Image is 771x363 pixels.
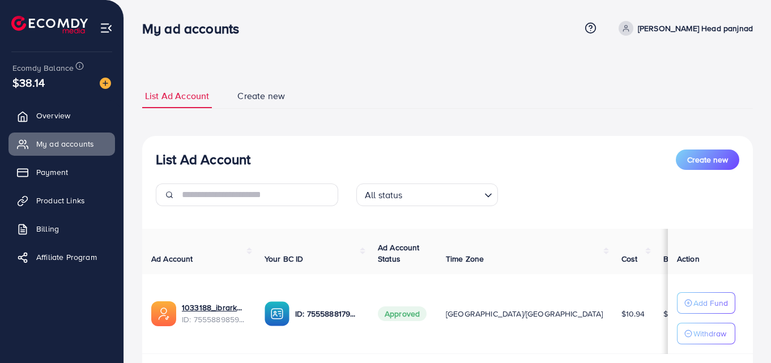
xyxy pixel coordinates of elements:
h3: My ad accounts [142,20,248,37]
button: Create new [676,150,739,170]
span: Create new [687,154,728,165]
span: List Ad Account [145,89,209,103]
span: Affiliate Program [36,251,97,263]
a: My ad accounts [8,133,115,155]
a: Billing [8,217,115,240]
a: 1033188_ibrarkhan.....8875--_1759242755236 [182,302,246,313]
div: Search for option [356,183,498,206]
span: Overview [36,110,70,121]
span: Time Zone [446,253,484,264]
span: Billing [36,223,59,234]
button: Add Fund [677,292,735,314]
p: ID: 7555888179098861585 [295,307,360,321]
span: All status [363,187,405,203]
span: My ad accounts [36,138,94,150]
h3: List Ad Account [156,151,250,168]
span: $38.14 [12,74,45,91]
span: Ad Account Status [378,242,420,264]
span: Cost [621,253,638,264]
a: Payment [8,161,115,183]
span: Action [677,253,700,264]
p: Add Fund [693,296,728,310]
span: Approved [378,306,427,321]
span: [GEOGRAPHIC_DATA]/[GEOGRAPHIC_DATA] [446,308,603,319]
span: Your BC ID [265,253,304,264]
img: logo [11,16,88,33]
img: image [100,78,111,89]
div: <span class='underline'>1033188_ibrarkhan.....8875--_1759242755236</span></br>7555889859085402113 [182,302,246,325]
span: Payment [36,166,68,178]
img: ic-ba-acc.ded83a64.svg [265,301,289,326]
span: $10.94 [621,308,645,319]
input: Search for option [406,185,480,203]
span: ID: 7555889859085402113 [182,314,246,325]
span: Ecomdy Balance [12,62,74,74]
img: menu [100,22,113,35]
span: Product Links [36,195,85,206]
a: [PERSON_NAME] Head panjnad [614,21,753,36]
a: Overview [8,104,115,127]
a: Product Links [8,189,115,212]
button: Withdraw [677,323,735,344]
span: Ad Account [151,253,193,264]
img: ic-ads-acc.e4c84228.svg [151,301,176,326]
span: Create new [237,89,285,103]
p: Withdraw [693,327,726,340]
a: Affiliate Program [8,246,115,268]
p: [PERSON_NAME] Head panjnad [638,22,753,35]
